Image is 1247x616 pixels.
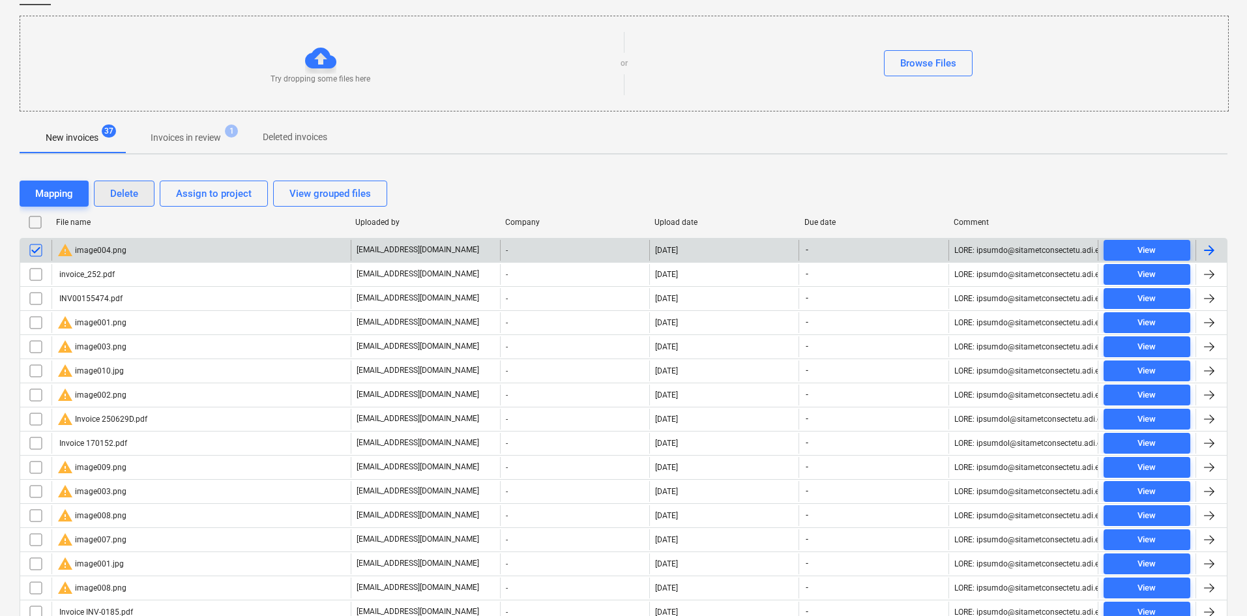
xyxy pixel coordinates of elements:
[655,270,678,279] div: [DATE]
[20,181,89,207] button: Mapping
[357,413,479,424] p: [EMAIL_ADDRESS][DOMAIN_NAME]
[1137,581,1156,596] div: View
[357,365,479,376] p: [EMAIL_ADDRESS][DOMAIN_NAME]
[500,529,649,550] div: -
[804,269,810,280] span: -
[1104,409,1190,430] button: View
[500,312,649,333] div: -
[655,583,678,593] div: [DATE]
[1104,553,1190,574] button: View
[176,185,252,202] div: Assign to project
[804,462,810,473] span: -
[655,318,678,327] div: [DATE]
[1104,457,1190,478] button: View
[57,556,73,572] span: warning
[263,130,327,144] p: Deleted invoices
[500,553,649,574] div: -
[655,390,678,400] div: [DATE]
[1104,481,1190,502] button: View
[1104,385,1190,405] button: View
[1104,312,1190,333] button: View
[1104,433,1190,454] button: View
[1137,460,1156,475] div: View
[655,463,678,472] div: [DATE]
[57,363,73,379] span: warning
[160,181,268,207] button: Assign to project
[1137,533,1156,548] div: View
[357,486,479,497] p: [EMAIL_ADDRESS][DOMAIN_NAME]
[884,50,973,76] button: Browse Files
[621,58,628,69] p: or
[57,580,73,596] span: warning
[357,341,479,352] p: [EMAIL_ADDRESS][DOMAIN_NAME]
[57,242,126,258] div: image004.png
[1104,505,1190,526] button: View
[1137,243,1156,258] div: View
[357,437,479,448] p: [EMAIL_ADDRESS][DOMAIN_NAME]
[1137,436,1156,451] div: View
[500,409,649,430] div: -
[1137,315,1156,330] div: View
[804,389,810,400] span: -
[57,439,127,448] div: Invoice 170152.pdf
[271,74,370,85] p: Try dropping some files here
[57,580,126,596] div: image008.png
[57,411,73,427] span: warning
[804,437,810,448] span: -
[804,244,810,256] span: -
[655,246,678,255] div: [DATE]
[500,385,649,405] div: -
[57,411,147,427] div: Invoice 250629D.pdf
[804,317,810,328] span: -
[56,218,345,227] div: File name
[804,341,810,352] span: -
[1137,557,1156,572] div: View
[357,510,479,521] p: [EMAIL_ADDRESS][DOMAIN_NAME]
[94,181,154,207] button: Delete
[357,244,479,256] p: [EMAIL_ADDRESS][DOMAIN_NAME]
[655,415,678,424] div: [DATE]
[57,460,73,475] span: warning
[804,293,810,304] span: -
[57,315,73,330] span: warning
[500,360,649,381] div: -
[273,181,387,207] button: View grouped files
[57,460,126,475] div: image009.png
[57,484,73,499] span: warning
[57,339,73,355] span: warning
[900,55,956,72] div: Browse Files
[655,342,678,351] div: [DATE]
[57,556,124,572] div: image001.jpg
[57,508,126,523] div: image008.png
[655,535,678,544] div: [DATE]
[500,578,649,598] div: -
[357,317,479,328] p: [EMAIL_ADDRESS][DOMAIN_NAME]
[1137,388,1156,403] div: View
[1137,412,1156,427] div: View
[57,315,126,330] div: image001.png
[804,218,944,227] div: Due date
[46,131,98,145] p: New invoices
[20,16,1229,111] div: Try dropping some files hereorBrowse Files
[1104,578,1190,598] button: View
[655,511,678,520] div: [DATE]
[500,457,649,478] div: -
[57,339,126,355] div: image003.png
[655,294,678,303] div: [DATE]
[1104,336,1190,357] button: View
[357,269,479,280] p: [EMAIL_ADDRESS][DOMAIN_NAME]
[654,218,794,227] div: Upload date
[1182,553,1247,616] iframe: Chat Widget
[151,131,221,145] p: Invoices in review
[57,270,115,279] div: invoice_252.pdf
[57,387,126,403] div: image002.png
[1137,364,1156,379] div: View
[1104,264,1190,285] button: View
[954,218,1093,227] div: Comment
[655,559,678,568] div: [DATE]
[500,505,649,526] div: -
[57,387,73,403] span: warning
[357,534,479,545] p: [EMAIL_ADDRESS][DOMAIN_NAME]
[1137,291,1156,306] div: View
